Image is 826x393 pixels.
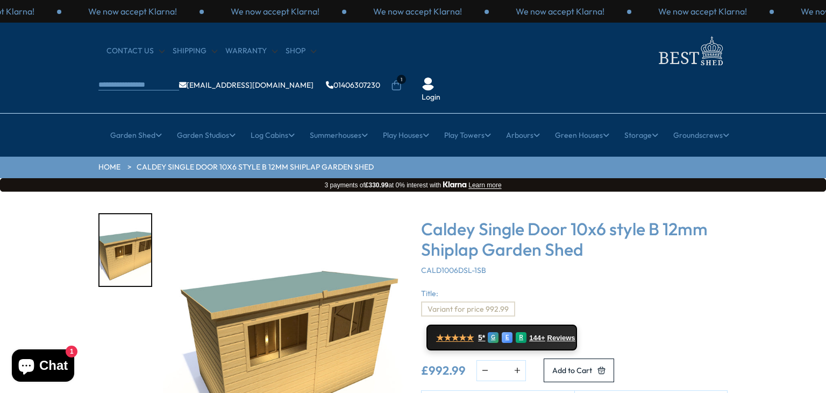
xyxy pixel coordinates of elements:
a: Green Houses [555,122,609,149]
span: ★★★★★ [436,333,474,343]
a: Storage [624,122,658,149]
p: We now accept Klarna! [88,5,177,17]
a: Groundscrews [673,122,729,149]
span: 144+ [529,334,545,342]
a: HOME [98,162,120,173]
button: Add to Cart [544,359,614,382]
span: CALD1006DSL-1SB [421,265,486,275]
div: E [502,332,512,343]
inbox-online-store-chat: Shopify online store chat [9,349,77,384]
div: R [516,332,526,343]
div: 1 / 1 [98,213,152,287]
div: 1 / 3 [204,5,346,17]
a: Caldey Single Door 10x6 style B 12mm Shiplap Garden Shed [137,162,374,173]
img: Caldey10x6gstyleBRenB3_6912dadb-ad85-4533-91bd-d4f57e028c8d_200x200.jpg [99,214,151,286]
a: Garden Studios [177,122,236,149]
img: logo [652,33,728,68]
a: Warranty [225,46,277,57]
ins: £992.99 [421,364,466,376]
label: Variant for price 992.99 [421,301,515,317]
div: 1 / 3 [631,5,774,17]
a: Shipping [173,46,217,57]
a: Log Cabins [251,122,295,149]
a: CONTACT US [106,46,165,57]
p: We now accept Klarna! [658,5,747,17]
div: 3 / 3 [61,5,204,17]
a: Login [422,92,440,103]
a: [EMAIL_ADDRESS][DOMAIN_NAME] [179,81,314,89]
a: 01406307230 [326,81,380,89]
a: Garden Shed [110,122,162,149]
p: We now accept Klarna! [516,5,604,17]
p: We now accept Klarna! [373,5,462,17]
a: Summerhouses [310,122,368,149]
div: 2 / 3 [346,5,489,17]
img: User Icon [422,78,435,90]
div: G [488,332,499,343]
div: 3 / 3 [489,5,631,17]
span: Add to Cart [552,367,592,374]
a: Shop [286,46,316,57]
span: Reviews [547,334,575,342]
a: Play Houses [383,122,429,149]
span: 1 [397,75,406,84]
a: Play Towers [444,122,491,149]
label: Title: [421,290,728,297]
a: Arbours [506,122,540,149]
p: We now accept Klarna! [231,5,319,17]
a: ★★★★★ 5* G E R 144+ Reviews [426,325,577,350]
h3: Caldey Single Door 10x6 style B 12mm Shiplap Garden Shed [421,219,728,260]
a: 1 [391,80,402,91]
